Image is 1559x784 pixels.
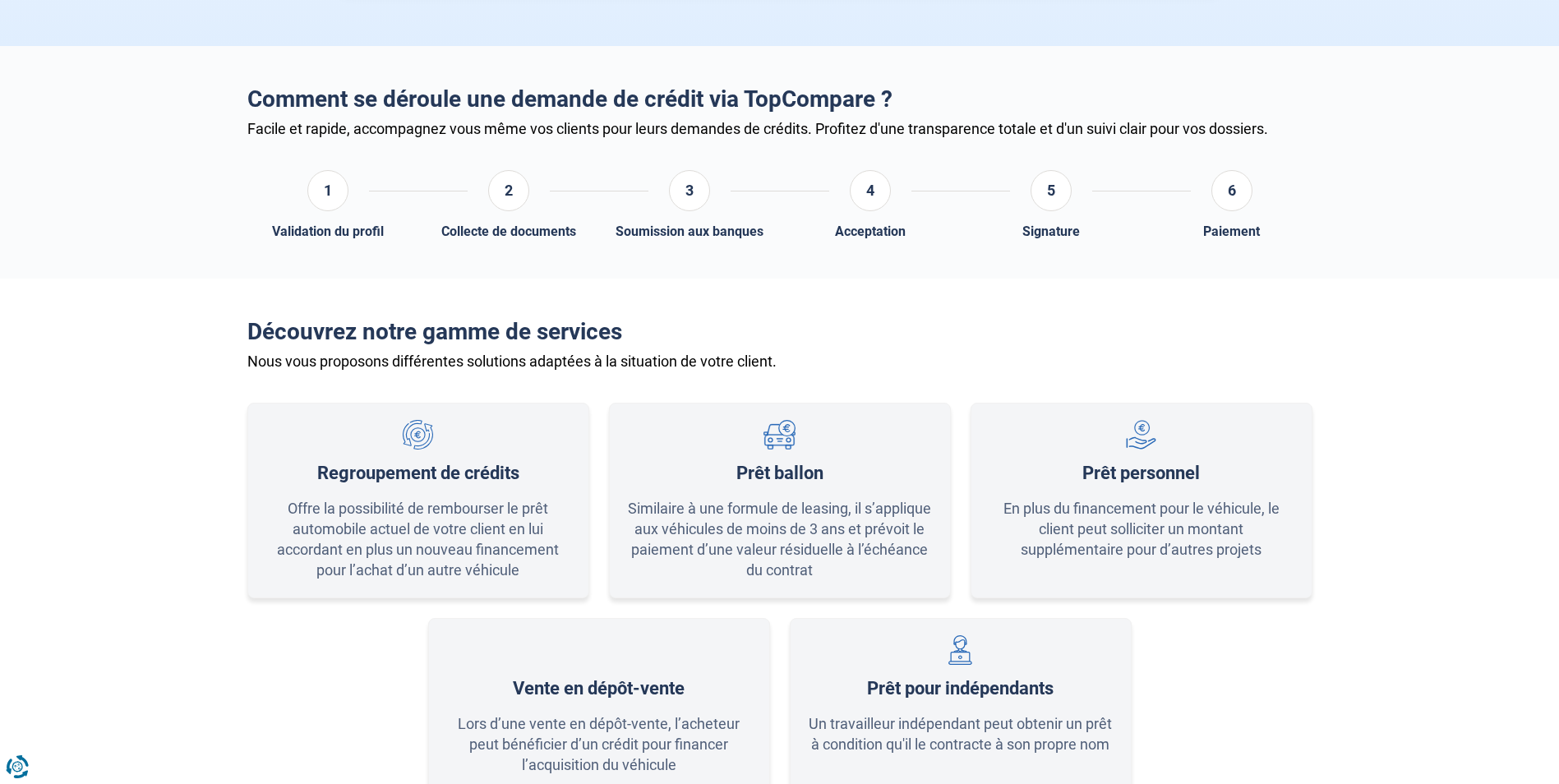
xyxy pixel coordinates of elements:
div: 5 [1031,170,1072,211]
div: 4 [850,170,891,211]
div: Acceptation [835,224,906,239]
div: Signature [1022,224,1080,239]
img: Vente en dépôt-vente [574,635,623,666]
div: 6 [1211,170,1252,211]
h2: Comment se déroule une demande de crédit via TopCompare ? [247,85,1312,113]
img: Prêt pour indépendants [948,635,971,666]
div: Lors d’une vente en dépôt-vente, l’acheteur peut bénéficier d’un crédit pour financer l’acquisiti... [445,713,753,776]
div: Vente en dépôt-vente [513,678,685,699]
div: En plus du financement pour le véhicule, le client peut solliciter un montant supplémentaire pour... [988,498,1295,560]
div: Offre la possibilité de rembourser le prêt automobile actuel de votre client en lui accordant en ... [265,498,572,581]
div: Validation du profil [272,224,384,239]
img: Prêt ballon [763,420,795,450]
div: Regroupement de crédits [317,463,519,484]
div: Soumission aux banques [616,224,763,239]
div: 3 [669,170,710,211]
div: Un travailleur indépendant peut obtenir un prêt à condition qu'il le contracte à son propre nom [807,713,1114,754]
div: Similaire à une formule de leasing, il s’applique aux véhicules de moins de 3 ans et prévoit le p... [626,498,934,581]
div: Facile et rapide, accompagnez vous même vos clients pour leurs demandes de crédits. Profitez d'un... [247,120,1312,137]
div: Prêt personnel [1082,463,1200,484]
div: Prêt ballon [736,463,823,484]
div: Nous vous proposons différentes solutions adaptées à la situation de votre client. [247,353,1312,370]
div: 1 [307,170,348,211]
img: Regroupement de crédits [403,420,433,450]
div: Collecte de documents [441,224,576,239]
img: Prêt personnel [1126,420,1156,450]
h2: Découvrez notre gamme de services [247,318,1312,346]
div: Paiement [1203,224,1260,239]
div: 2 [488,170,529,211]
div: Prêt pour indépendants [867,678,1054,699]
